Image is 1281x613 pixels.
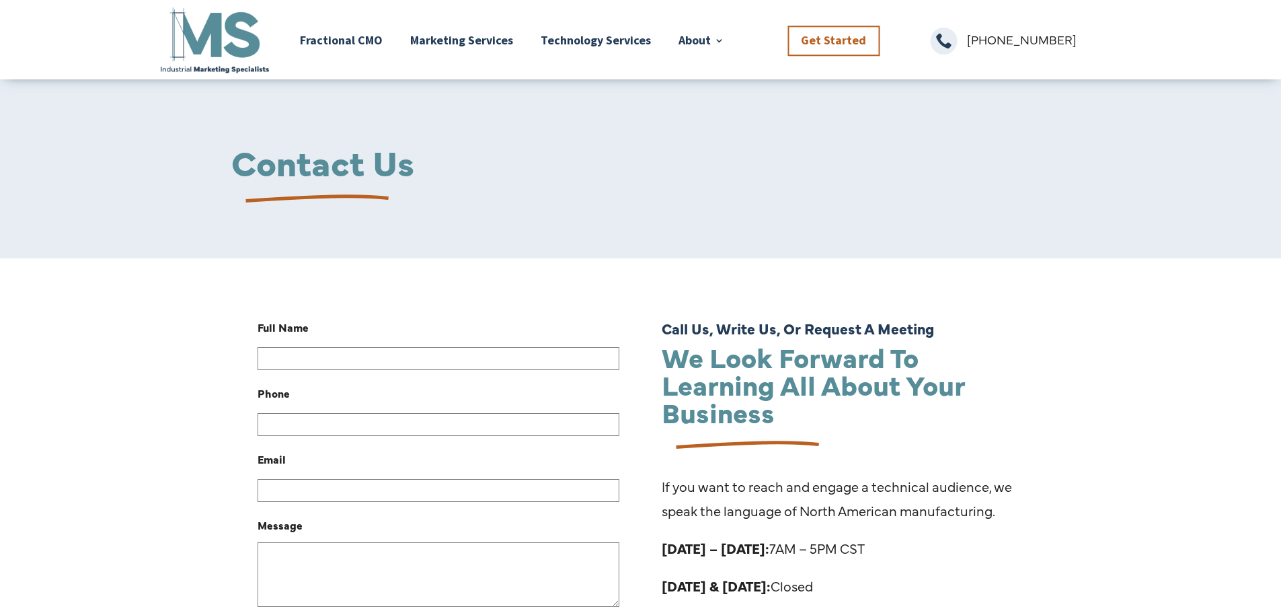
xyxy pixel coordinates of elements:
span: 7AM – 5PM CST [662,539,865,557]
p: [PHONE_NUMBER] [967,28,1123,52]
a: Fractional CMO [300,5,383,75]
label: Phone [258,381,290,405]
span:  [930,28,957,55]
a: Technology Services [541,5,651,75]
h1: Contact Us [231,143,1050,186]
a: About [678,5,724,75]
label: Full Name [258,315,309,339]
h6: Call Us, Write Us, Or Request A Meeting [662,321,1024,342]
h2: We Look Forward To Learning All About Your Business [662,342,1024,432]
img: underline [662,429,824,463]
span: Closed [662,577,813,595]
img: underline [231,182,394,217]
strong: [DATE] & [DATE]: [662,577,771,595]
p: If you want to reach and engage a technical audience, we speak the language of North American man... [662,474,1024,536]
label: Email [258,447,286,471]
a: Marketing Services [410,5,513,75]
strong: [DATE] – [DATE]: [662,539,769,557]
label: Message [258,513,303,537]
a: Get Started [787,26,880,56]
